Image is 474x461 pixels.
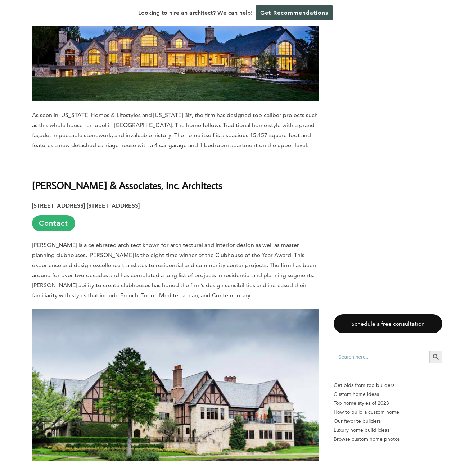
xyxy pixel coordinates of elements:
a: Luxury home build ideas [334,426,442,435]
svg: Search [432,353,440,361]
a: Browse custom home photos [334,435,442,444]
iframe: Drift Widget Chat Controller [336,409,465,452]
a: Schedule a free consultation [334,314,442,333]
p: Get bids from top builders [334,381,442,390]
a: How to build a custom home [334,408,442,417]
strong: [STREET_ADDRESS] [STREET_ADDRESS] [32,202,140,209]
span: [PERSON_NAME] is a celebrated architect known for architectural and interior design as well as ma... [32,241,316,299]
input: Search here... [334,351,429,363]
a: Our favorite builders [334,417,442,426]
a: Contact [32,215,75,231]
a: Custom home ideas [334,390,442,399]
a: Top home styles of 2023 [334,399,442,408]
a: Get Recommendations [256,5,333,20]
p: As seen in [US_STATE] Homes & Lifestyles and [US_STATE] Biz, the firm has designed top-caliber pr... [32,110,319,150]
b: [PERSON_NAME] & Associates, Inc. Architects [32,179,222,191]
